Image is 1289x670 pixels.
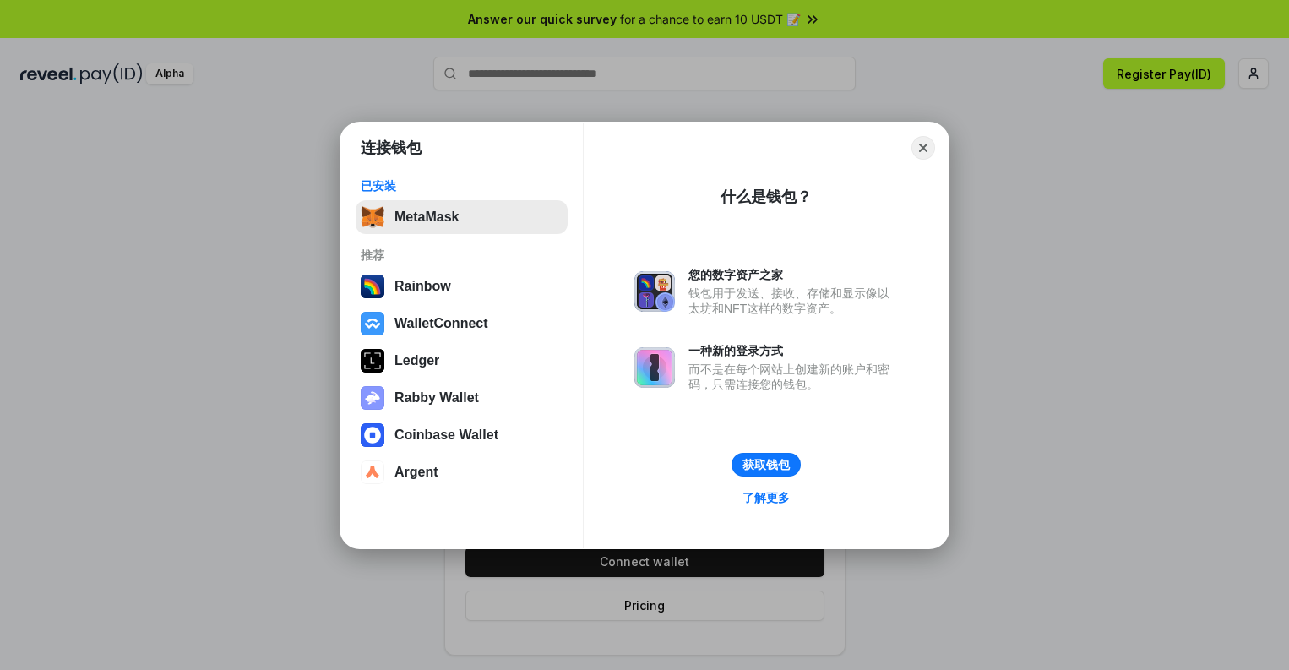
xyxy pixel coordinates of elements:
div: Rainbow [394,279,451,294]
div: 一种新的登录方式 [688,343,898,358]
a: 了解更多 [732,487,800,509]
div: 什么是钱包？ [721,187,812,207]
img: svg+xml,%3Csvg%20xmlns%3D%22http%3A%2F%2Fwww.w3.org%2F2000%2Fsvg%22%20fill%3D%22none%22%20viewBox... [634,271,675,312]
button: Ledger [356,344,568,378]
div: WalletConnect [394,316,488,331]
div: 钱包用于发送、接收、存储和显示像以太坊和NFT这样的数字资产。 [688,286,898,316]
div: 获取钱包 [742,457,790,472]
div: 已安装 [361,178,563,193]
div: MetaMask [394,210,459,225]
div: Ledger [394,353,439,368]
div: Argent [394,465,438,480]
img: svg+xml,%3Csvg%20width%3D%2228%22%20height%3D%2228%22%20viewBox%3D%220%200%2028%2028%22%20fill%3D... [361,460,384,484]
img: svg+xml,%3Csvg%20width%3D%2228%22%20height%3D%2228%22%20viewBox%3D%220%200%2028%2028%22%20fill%3D... [361,423,384,447]
button: WalletConnect [356,307,568,340]
img: svg+xml,%3Csvg%20xmlns%3D%22http%3A%2F%2Fwww.w3.org%2F2000%2Fsvg%22%20fill%3D%22none%22%20viewBox... [361,386,384,410]
h1: 连接钱包 [361,138,422,158]
img: svg+xml,%3Csvg%20xmlns%3D%22http%3A%2F%2Fwww.w3.org%2F2000%2Fsvg%22%20width%3D%2228%22%20height%3... [361,349,384,373]
div: 您的数字资产之家 [688,267,898,282]
img: svg+xml,%3Csvg%20width%3D%22120%22%20height%3D%22120%22%20viewBox%3D%220%200%20120%20120%22%20fil... [361,275,384,298]
button: Rabby Wallet [356,381,568,415]
img: svg+xml,%3Csvg%20fill%3D%22none%22%20height%3D%2233%22%20viewBox%3D%220%200%2035%2033%22%20width%... [361,205,384,229]
button: Coinbase Wallet [356,418,568,452]
div: 推荐 [361,248,563,263]
div: Rabby Wallet [394,390,479,406]
div: 了解更多 [742,490,790,505]
button: Rainbow [356,270,568,303]
button: Close [911,136,935,160]
img: svg+xml,%3Csvg%20width%3D%2228%22%20height%3D%2228%22%20viewBox%3D%220%200%2028%2028%22%20fill%3D... [361,312,384,335]
button: Argent [356,455,568,489]
img: svg+xml,%3Csvg%20xmlns%3D%22http%3A%2F%2Fwww.w3.org%2F2000%2Fsvg%22%20fill%3D%22none%22%20viewBox... [634,347,675,388]
button: 获取钱包 [732,453,801,477]
div: Coinbase Wallet [394,428,498,443]
button: MetaMask [356,200,568,234]
div: 而不是在每个网站上创建新的账户和密码，只需连接您的钱包。 [688,362,898,392]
